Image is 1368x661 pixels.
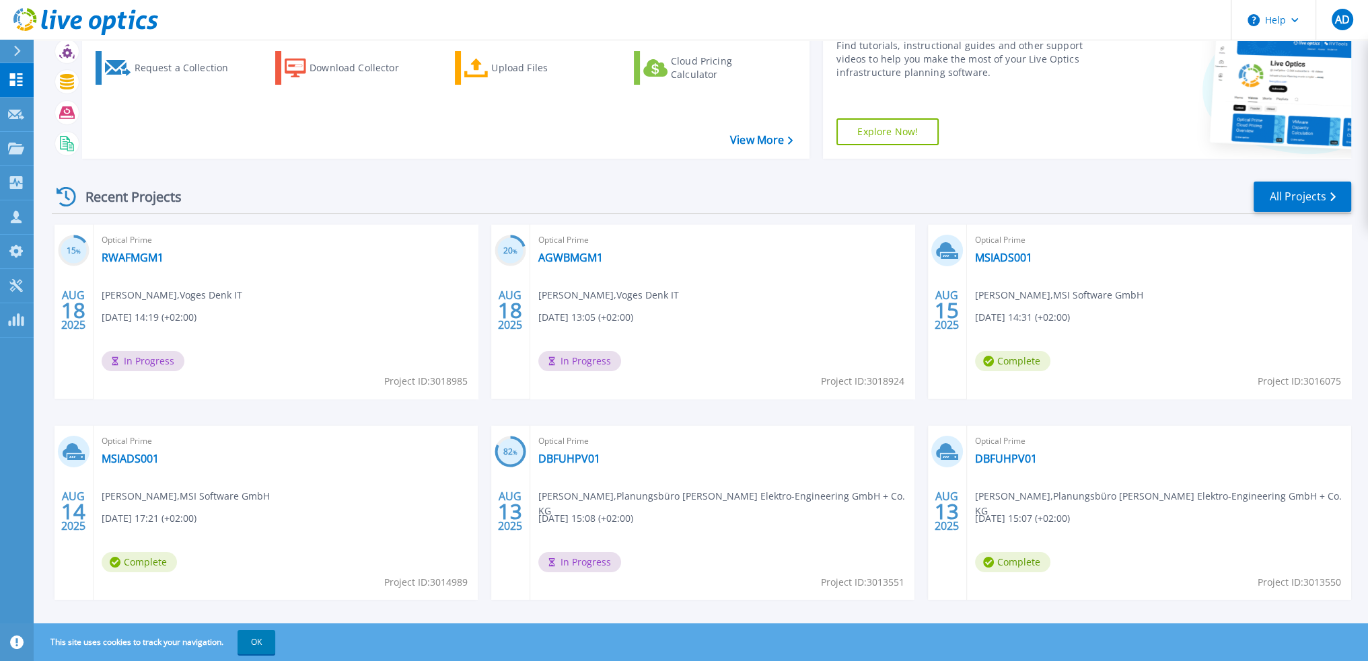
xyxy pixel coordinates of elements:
[975,489,1351,518] span: [PERSON_NAME] , Planungsbüro [PERSON_NAME] Elektro-Engineering GmbH + Co. KG
[455,51,605,85] a: Upload Files
[836,118,939,145] a: Explore Now!
[538,233,906,247] span: Optical Prime
[61,506,85,517] span: 14
[61,305,85,316] span: 18
[96,51,246,85] a: Request a Collection
[538,310,633,325] span: [DATE] 13:05 (+02:00)
[935,305,959,316] span: 15
[384,374,468,389] span: Project ID: 3018985
[102,233,470,247] span: Optical Prime
[52,180,200,213] div: Recent Projects
[102,434,470,449] span: Optical Prime
[634,51,784,85] a: Cloud Pricing Calculator
[384,575,468,590] span: Project ID: 3014989
[975,288,1143,303] span: [PERSON_NAME] , MSI Software GmbH
[491,54,599,81] div: Upload Files
[102,310,196,325] span: [DATE] 14:19 (+02:00)
[821,575,904,590] span: Project ID: 3013551
[513,449,517,456] span: %
[538,251,603,264] a: AGWBMGM1
[61,487,86,536] div: AUG 2025
[102,251,164,264] a: RWAFMGM1
[134,54,242,81] div: Request a Collection
[538,511,633,526] span: [DATE] 15:08 (+02:00)
[934,487,960,536] div: AUG 2025
[1254,182,1351,212] a: All Projects
[538,351,621,371] span: In Progress
[1258,575,1341,590] span: Project ID: 3013550
[102,351,184,371] span: In Progress
[1258,374,1341,389] span: Project ID: 3016075
[975,434,1343,449] span: Optical Prime
[821,374,904,389] span: Project ID: 3018924
[935,506,959,517] span: 13
[975,351,1050,371] span: Complete
[538,552,621,572] span: In Progress
[102,452,159,465] a: MSIADS001
[497,286,523,335] div: AUG 2025
[495,243,526,259] h3: 20
[310,54,417,81] div: Download Collector
[975,552,1050,572] span: Complete
[275,51,425,85] a: Download Collector
[102,552,177,572] span: Complete
[495,444,526,460] h3: 82
[238,630,275,654] button: OK
[671,54,779,81] div: Cloud Pricing Calculator
[538,434,906,449] span: Optical Prime
[102,489,270,504] span: [PERSON_NAME] , MSI Software GmbH
[836,39,1106,79] div: Find tutorials, instructional guides and other support videos to help you make the most of your L...
[497,487,523,536] div: AUG 2025
[934,286,960,335] div: AUG 2025
[76,247,81,255] span: %
[975,511,1070,526] span: [DATE] 15:07 (+02:00)
[58,243,89,259] h3: 15
[37,630,275,654] span: This site uses cookies to track your navigation.
[538,452,600,465] a: DBFUHPV01
[730,134,793,147] a: View More
[1334,14,1349,25] span: AD
[975,251,1032,264] a: MSIADS001
[498,506,522,517] span: 13
[61,286,86,335] div: AUG 2025
[538,489,914,518] span: [PERSON_NAME] , Planungsbüro [PERSON_NAME] Elektro-Engineering GmbH + Co. KG
[102,511,196,526] span: [DATE] 17:21 (+02:00)
[102,288,242,303] span: [PERSON_NAME] , Voges Denk IT
[513,247,517,255] span: %
[975,452,1037,465] a: DBFUHPV01
[498,305,522,316] span: 18
[975,233,1343,247] span: Optical Prime
[975,310,1070,325] span: [DATE] 14:31 (+02:00)
[538,288,679,303] span: [PERSON_NAME] , Voges Denk IT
